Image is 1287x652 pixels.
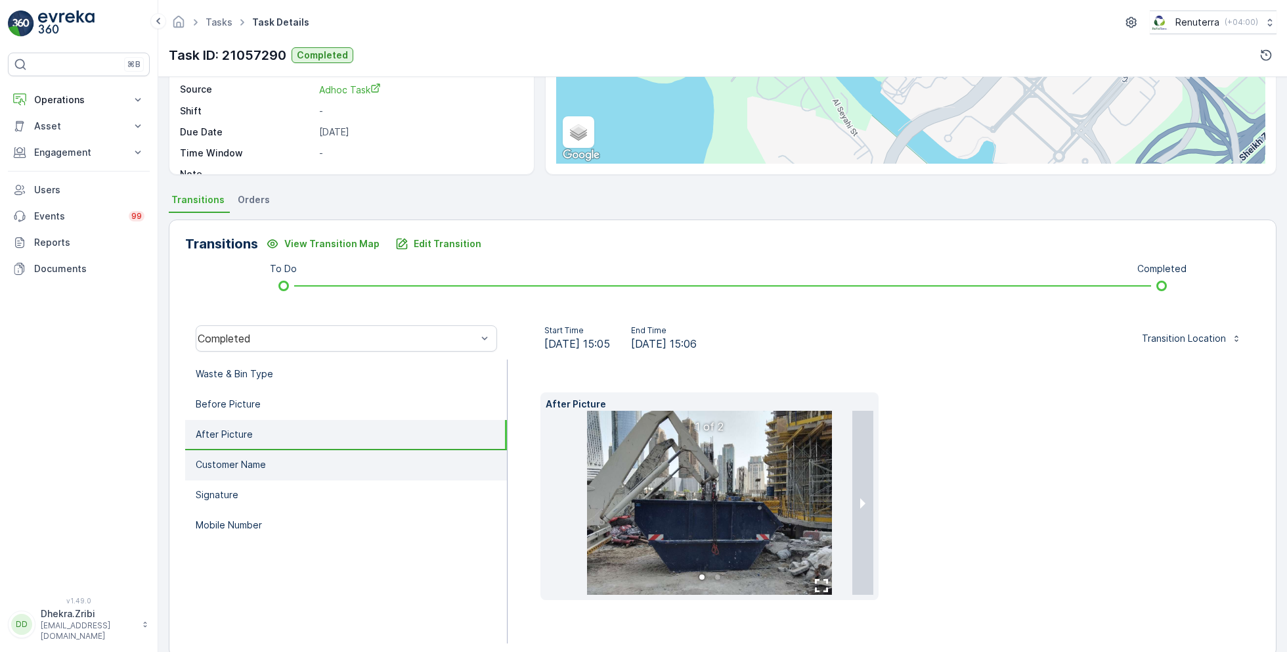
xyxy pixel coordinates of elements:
[238,193,270,206] span: Orders
[34,120,123,133] p: Asset
[171,20,186,31] a: Homepage
[196,428,253,441] p: After Picture
[319,84,381,95] span: Adhoc Task
[34,210,121,223] p: Events
[544,336,610,352] span: [DATE] 15:05
[41,620,135,641] p: [EMAIL_ADDRESS][DOMAIN_NAME]
[564,118,593,147] a: Layers
[196,367,273,381] p: Waste & Bin Type
[1134,328,1250,349] button: Transition Location
[8,607,150,641] button: DDDhekra.Zribi[EMAIL_ADDRESS][DOMAIN_NAME]
[852,411,873,595] button: next slide / item
[414,237,481,250] p: Edit Transition
[1150,15,1170,30] img: Screenshot_2024-07-26_at_13.33.01.png
[8,87,150,113] button: Operations
[544,325,610,336] p: Start Time
[34,236,144,249] p: Reports
[387,233,489,254] button: Edit Transition
[171,193,225,206] span: Transitions
[319,147,520,160] p: -
[131,211,142,221] p: 99
[34,183,144,197] p: Users
[1137,262,1187,275] p: Completed
[196,519,262,532] p: Mobile Number
[319,126,520,139] p: [DATE]
[11,614,32,635] div: DD
[8,229,150,256] a: Reports
[206,16,232,28] a: Tasks
[319,83,520,97] a: Adhoc Task
[38,11,95,37] img: logo_light-DOdMpM7g.png
[258,233,387,254] button: View Transition Map
[1150,11,1276,34] button: Renuterra(+04:00)
[1175,16,1219,29] p: Renuterra
[559,147,603,164] img: Google
[180,168,314,181] p: Note
[1142,332,1226,345] p: Transition Location
[8,256,150,282] a: Documents
[196,488,238,501] p: Signature
[546,398,873,411] p: After Picture
[8,11,34,37] img: logo
[8,597,150,605] span: v 1.49.0
[8,113,150,139] button: Asset
[196,458,266,471] p: Customer Name
[180,126,314,139] p: Due Date
[34,262,144,275] p: Documents
[169,45,286,65] p: Task ID: 21057290
[715,574,720,580] li: slide item 2
[8,139,150,166] button: Engagement
[699,574,705,580] li: slide item 1
[319,105,520,118] p: -
[180,105,314,118] p: Shift
[180,147,314,160] p: Time Window
[250,16,312,29] span: Task Details
[34,93,123,106] p: Operations
[1225,17,1258,28] p: ( +04:00 )
[8,177,150,203] a: Users
[297,49,348,62] p: Completed
[8,203,150,229] a: Events99
[692,417,727,436] p: 1 of 2
[127,59,141,70] p: ⌘B
[185,234,258,254] p: Transitions
[292,47,353,63] button: Completed
[180,83,314,97] p: Source
[319,168,520,181] p: -
[34,146,123,159] p: Engagement
[198,333,477,344] div: Completed
[631,336,697,352] span: [DATE] 15:06
[587,411,832,595] img: ddeced1e2d024be4a78e02c6f276a577.jpg
[559,147,603,164] a: Open this area in Google Maps (opens a new window)
[196,398,261,411] p: Before Picture
[284,237,380,250] p: View Transition Map
[270,262,297,275] p: To Do
[631,325,697,336] p: End Time
[41,607,135,620] p: Dhekra.Zribi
